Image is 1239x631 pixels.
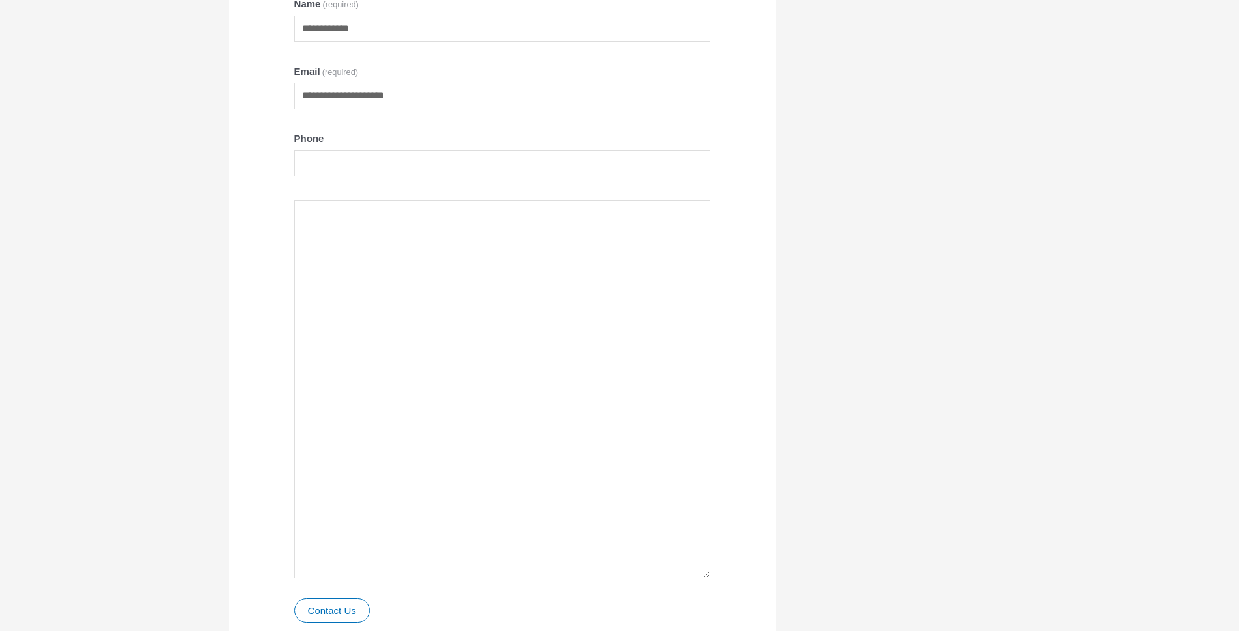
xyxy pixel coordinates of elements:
label: Phone [294,130,711,148]
button: Contact Us [294,598,370,623]
label: Email [294,63,711,81]
span: (required) [322,67,358,77]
